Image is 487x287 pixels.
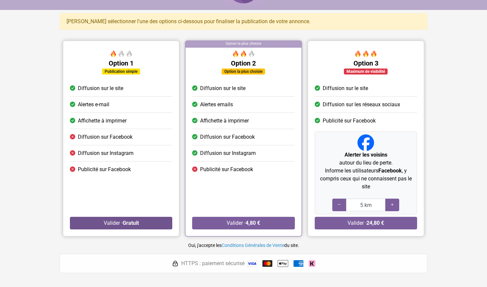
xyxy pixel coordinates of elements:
span: Diffusion sur Instagram [200,149,256,157]
span: HTTPS : paiement sécurisé [181,260,244,267]
span: Publicité sur Facebook [323,117,376,125]
span: Affichette à imprimer [78,117,127,125]
button: Valider ·Gratuit [70,217,172,229]
h5: Option 2 [192,59,295,67]
span: Affichette à imprimer [200,117,249,125]
strong: Facebook [378,167,402,174]
div: Option la plus choisie [186,41,301,48]
strong: 4,80 € [245,220,260,226]
button: Valider ·24,80 € [315,217,417,229]
img: Visa [247,260,257,267]
strong: 24,80 € [366,220,384,226]
button: Valider ·4,80 € [192,217,295,229]
img: HTTPS : paiement sécurisé [172,260,179,267]
h5: Option 3 [315,59,417,67]
div: Maximum de visibilité [344,69,388,74]
img: American Express [294,260,303,267]
a: Conditions Générales de Vente [222,243,284,248]
span: Diffusion sur le site [323,84,368,92]
span: Diffusion sur les réseaux sociaux [323,101,400,109]
span: Publicité sur Facebook [200,166,253,173]
p: autour du lieu de perte. [318,151,414,167]
span: Diffusion sur Instagram [78,149,134,157]
small: Oui, j'accepte les du site. [188,243,299,248]
div: [PERSON_NAME] sélectionner l'une des options ci-dessous pour finaliser la publication de votre an... [60,13,427,30]
span: Diffusion sur Facebook [200,133,255,141]
span: Diffusion sur le site [78,84,123,92]
strong: Alerter les voisins [345,152,387,158]
div: Publication simple [102,69,140,74]
img: Apple Pay [278,258,288,269]
img: Facebook [357,134,374,151]
h5: Option 1 [70,59,172,67]
img: Mastercard [262,260,272,267]
span: Diffusion sur Facebook [78,133,133,141]
div: Option la plus choisie [222,69,265,74]
span: Diffusion sur le site [200,84,245,92]
span: Publicité sur Facebook [78,166,131,173]
img: Klarna [309,260,315,267]
span: Alertes e-mail [78,101,109,109]
p: Informe les utilisateurs , y compris ceux qui ne connaissent pas le site [318,167,414,191]
span: Alertes emails [200,101,233,109]
strong: Gratuit [123,220,139,226]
